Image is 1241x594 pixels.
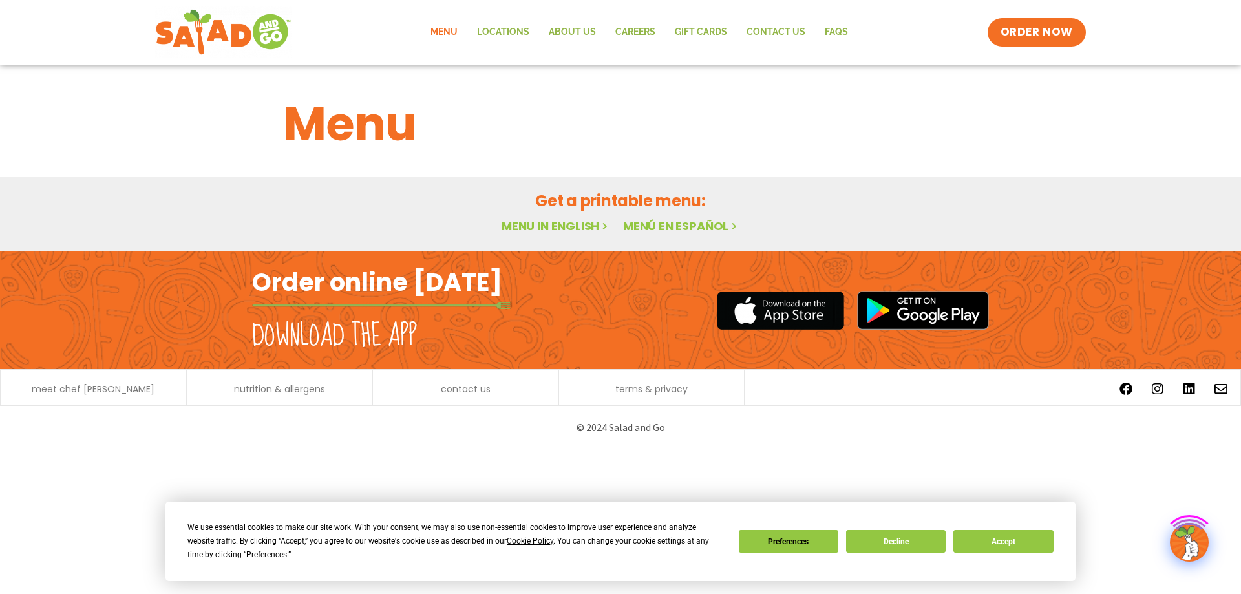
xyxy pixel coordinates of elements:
[252,302,511,309] img: fork
[259,419,982,436] p: © 2024 Salad and Go
[32,385,154,394] a: meet chef [PERSON_NAME]
[953,530,1053,553] button: Accept
[234,385,325,394] a: nutrition & allergens
[165,502,1076,581] div: Cookie Consent Prompt
[467,17,539,47] a: Locations
[246,550,287,559] span: Preferences
[1001,25,1073,40] span: ORDER NOW
[421,17,467,47] a: Menu
[739,530,838,553] button: Preferences
[421,17,858,47] nav: Menu
[737,17,815,47] a: Contact Us
[252,318,417,354] h2: Download the app
[502,218,610,234] a: Menu in English
[846,530,946,553] button: Decline
[988,18,1086,47] a: ORDER NOW
[815,17,858,47] a: FAQs
[252,266,502,298] h2: Order online [DATE]
[187,521,723,562] div: We use essential cookies to make our site work. With your consent, we may also use non-essential ...
[606,17,665,47] a: Careers
[717,290,844,332] img: appstore
[155,6,292,58] img: new-SAG-logo-768×292
[857,291,989,330] img: google_play
[284,189,957,212] h2: Get a printable menu:
[539,17,606,47] a: About Us
[441,385,491,394] a: contact us
[284,89,957,159] h1: Menu
[623,218,739,234] a: Menú en español
[615,385,688,394] a: terms & privacy
[665,17,737,47] a: GIFT CARDS
[507,536,553,546] span: Cookie Policy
